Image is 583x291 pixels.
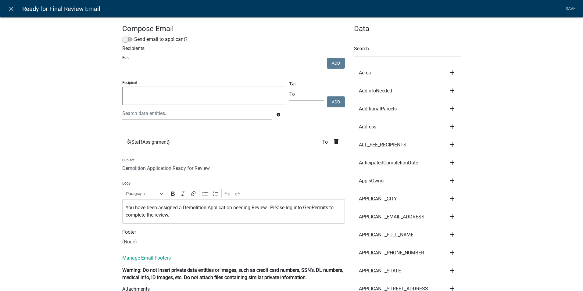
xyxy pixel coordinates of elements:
[122,24,345,33] h4: Compose Email
[22,3,100,15] span: Ready for Final Review Email
[449,249,456,256] i: add
[359,178,385,183] span: AppIsOwner
[359,106,397,111] span: AdditionalParcels
[122,36,188,43] label: Send email to applicant?
[122,80,286,85] p: Recipient
[449,123,456,130] i: add
[359,232,413,237] span: APPLICANT_FULL_NAME
[276,113,281,117] i: info
[118,228,349,236] div: Footer
[449,141,456,148] i: add
[449,231,456,238] i: add
[327,58,345,69] button: Add
[127,140,170,145] span: ${StaffAssignment}
[122,267,345,281] p: Warning: Do not insert private data entities or images, such as credit card numbers, SSN’s, DL nu...
[359,142,406,147] span: ALL_FEE_RECIPIENTS
[122,181,131,185] label: Body
[359,268,401,273] span: APPLICANT_STATE
[449,69,456,76] i: add
[359,88,392,93] span: AddInfoNeeded
[359,70,371,75] span: Acres
[122,255,171,261] a: Manage Email Footers
[563,3,578,15] a: Save
[327,96,345,107] button: Add
[122,188,345,199] div: Editor toolbar
[122,107,272,120] input: Search data entities...
[123,189,166,198] button: Paragraph, Heading
[449,159,456,166] i: add
[122,56,129,59] label: Role
[322,140,333,145] span: To
[359,196,397,201] span: APPLICANT_CITY
[8,5,15,13] i: close
[449,195,456,202] i: add
[449,267,456,274] i: add
[359,250,424,255] span: APPLICANT_PHONE_NUMBER
[449,87,456,94] i: add
[126,204,342,219] p: You have been assigned a Demolition Application needing Review. Please log into GeoPermits to com...
[359,214,424,219] span: APPLICANT_EMAIL_ADDRESS
[122,199,345,224] div: Editor editing area: main. Press Alt+0 for help.
[333,138,340,145] i: delete
[126,190,158,197] span: Paragraph
[449,177,456,184] i: add
[354,24,461,33] h4: Data
[359,124,376,129] span: Address
[359,160,418,165] span: AnticipatedCompletionDate
[289,82,297,86] label: Type
[449,213,456,220] i: add
[449,105,456,112] i: add
[122,45,345,51] h6: Recipients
